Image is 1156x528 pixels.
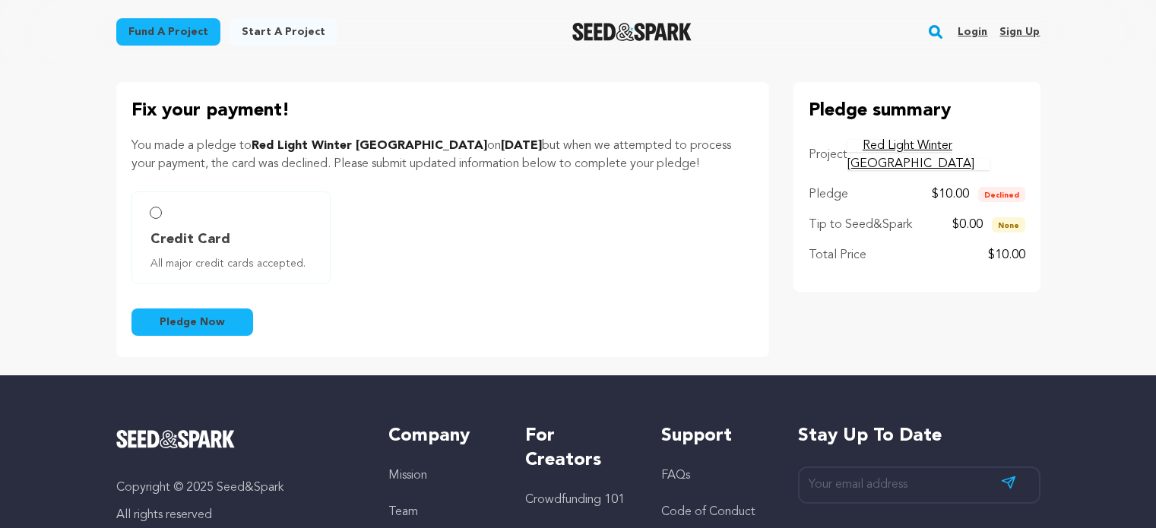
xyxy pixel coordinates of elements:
a: Crowdfunding 101 [525,494,625,506]
input: Your email address [798,466,1040,504]
a: Code of Conduct [661,506,755,518]
p: All rights reserved [116,506,359,524]
p: Project [809,146,847,164]
a: Mission [388,470,427,482]
span: Declined [978,187,1025,202]
span: Credit Card [150,229,230,250]
h5: Company [388,424,494,448]
h5: For Creators [525,424,631,473]
p: Pledge summary [809,97,1025,125]
p: Fix your payment! [131,97,754,125]
p: Pledge [809,185,848,204]
a: FAQs [661,470,690,482]
a: Fund a project [116,18,220,46]
span: Red Light Winter [GEOGRAPHIC_DATA] [252,140,487,152]
img: Seed&Spark Logo [116,430,236,448]
p: Copyright © 2025 Seed&Spark [116,479,359,497]
span: Pledge Now [160,315,225,330]
p: $10.00 [988,246,1025,264]
a: Team [388,506,418,518]
span: All major credit cards accepted. [150,256,318,271]
p: Total Price [809,246,866,264]
h5: Stay up to date [798,424,1040,448]
a: Seed&Spark Homepage [572,23,692,41]
a: Login [958,20,987,44]
h5: Support [661,424,767,448]
button: Pledge Now [131,308,253,336]
span: None [992,217,1025,232]
a: Sign up [999,20,1040,44]
img: Seed&Spark Logo Dark Mode [572,23,692,41]
a: Red Light Winter [GEOGRAPHIC_DATA] [847,140,990,170]
span: $0.00 [952,219,983,231]
p: You made a pledge to on but when we attempted to process your payment, the card was declined. Ple... [131,137,754,173]
span: [DATE] [501,140,542,152]
span: $10.00 [932,188,969,201]
a: Start a project [230,18,337,46]
a: Seed&Spark Homepage [116,430,359,448]
p: Tip to Seed&Spark [809,216,912,234]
